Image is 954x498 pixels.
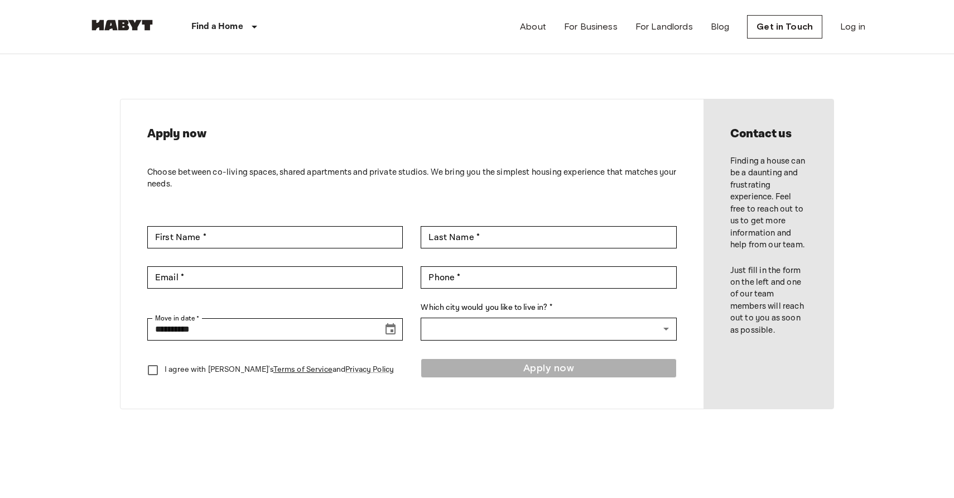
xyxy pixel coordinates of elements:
[89,20,156,31] img: Habyt
[155,313,200,323] label: Move in date
[273,365,333,375] a: Terms of Service
[165,364,394,376] p: I agree with [PERSON_NAME]'s and
[711,20,730,33] a: Blog
[635,20,693,33] a: For Landlords
[564,20,618,33] a: For Business
[191,20,243,33] p: Find a Home
[379,318,402,341] button: Choose date, selected date is Sep 17, 2025
[747,15,822,39] a: Get in Touch
[840,20,865,33] a: Log in
[730,155,807,251] p: Finding a house can be a daunting and frustrating experience. Feel free to reach out to us to get...
[345,365,394,375] a: Privacy Policy
[147,126,677,142] h2: Apply now
[520,20,546,33] a: About
[730,265,807,337] p: Just fill in the form on the left and one of our team members will reach out to you as soon as po...
[421,302,676,314] label: Which city would you like to live in? *
[147,166,677,190] p: Choose between co-living spaces, shared apartments and private studios. We bring you the simplest...
[730,126,807,142] h2: Contact us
